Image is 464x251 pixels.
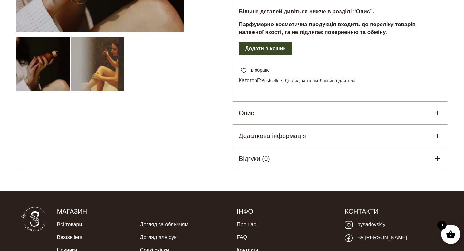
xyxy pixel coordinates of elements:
span: в обране [251,67,270,74]
a: Догляд за тілом [285,78,318,83]
h5: Контакти [345,207,443,216]
a: Всі товари [57,218,82,231]
strong: Більше деталей дивіться нижче в розділі “Опис”. [239,8,374,15]
img: unfavourite.svg [241,68,247,73]
a: Лосьйон для тіла [319,78,355,83]
a: By [PERSON_NAME] [345,231,407,245]
a: bysadovskiy [345,218,385,231]
a: FAQ [237,231,247,244]
h5: Додаткова інформація [239,131,306,141]
a: Про нас [237,218,256,231]
h5: Відгуки (0) [239,154,270,164]
a: Догляд за обличчям [140,218,188,231]
button: Додати в кошик [239,42,292,55]
span: 0 [437,221,446,230]
h5: Інфо [237,207,335,216]
a: Bestsellers [261,78,283,83]
a: в обране [239,67,272,74]
a: Bestsellers [57,231,82,244]
a: Догляд для рук [140,231,177,244]
strong: Парфумерно-косметична продукція входить до переліку товарів належної якості, та не підлягає повер... [239,21,416,35]
span: Категорії: , , [239,77,441,85]
h5: Опис [239,108,254,118]
h5: Магазин [57,207,227,216]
